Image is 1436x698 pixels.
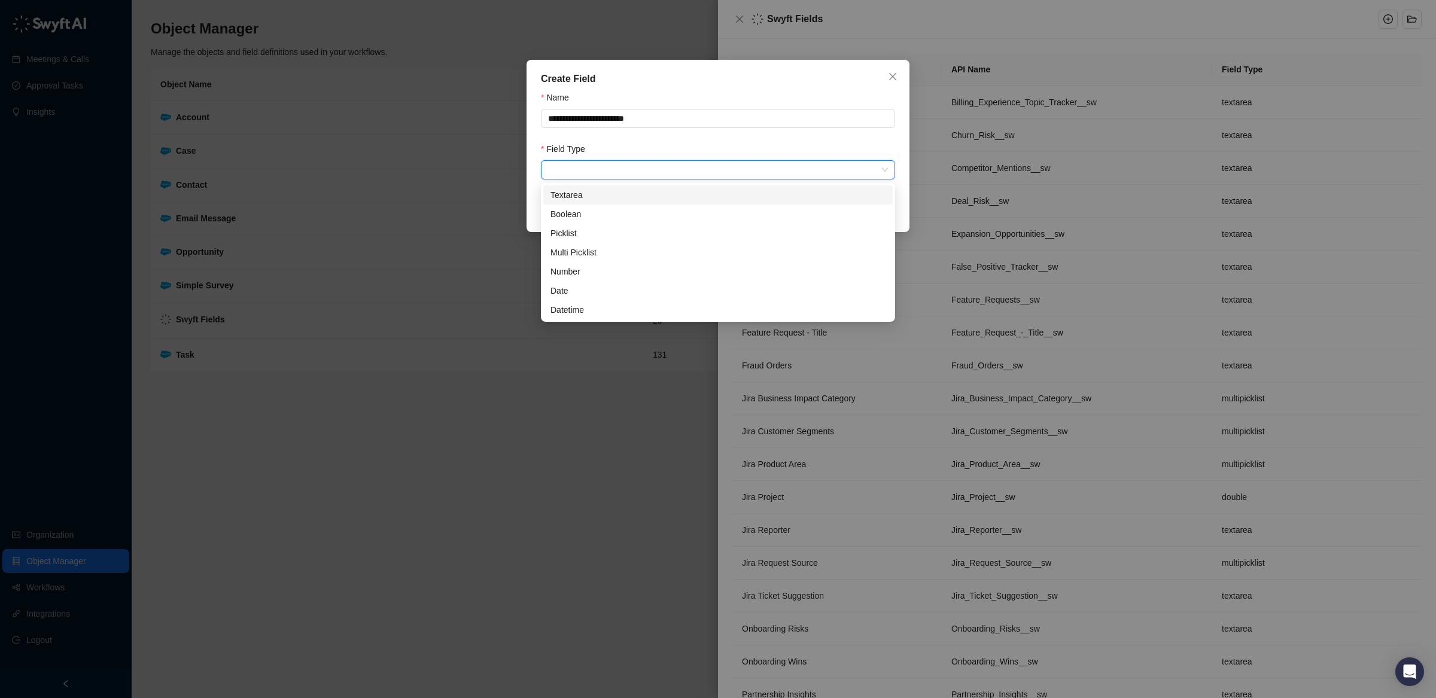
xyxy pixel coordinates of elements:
div: Number [550,265,886,278]
div: Create Field [541,72,895,86]
div: Datetime [550,303,886,316]
input: Name [541,109,895,128]
div: Open Intercom Messenger [1395,657,1424,686]
button: Close [883,67,902,86]
div: Multi Picklist [543,243,893,262]
div: Date [543,281,893,300]
div: Boolean [550,208,886,221]
div: Datetime [543,300,893,319]
div: Boolean [543,205,893,224]
div: Picklist [543,224,893,243]
div: Date [550,284,886,297]
span: close [888,72,898,81]
div: Textarea [550,188,886,202]
div: Picklist [550,227,886,240]
div: Multi Picklist [550,246,886,259]
div: Number [543,262,893,281]
label: Name [541,91,577,104]
label: Field Type [541,142,594,156]
div: Textarea [543,185,893,205]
